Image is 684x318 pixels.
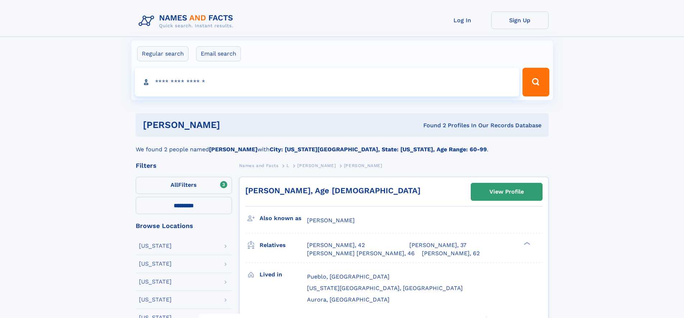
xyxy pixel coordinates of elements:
h3: Lived in [260,269,307,281]
h3: Also known as [260,212,307,224]
a: [PERSON_NAME] [PERSON_NAME], 46 [307,250,415,257]
div: Browse Locations [136,223,232,229]
span: Aurora, [GEOGRAPHIC_DATA] [307,296,390,303]
div: [US_STATE] [139,279,172,285]
div: [US_STATE] [139,297,172,303]
a: [PERSON_NAME], 62 [422,250,480,257]
h1: [PERSON_NAME] [143,120,322,129]
b: [PERSON_NAME] [209,146,257,153]
input: search input [135,68,520,96]
div: We found 2 people named with . [136,137,549,154]
label: Filters [136,177,232,194]
span: L [287,163,289,168]
a: Log In [434,11,491,29]
label: Email search [196,46,241,61]
div: View Profile [489,184,524,200]
button: Search Button [522,68,549,96]
div: ❯ [522,241,531,246]
span: [US_STATE][GEOGRAPHIC_DATA], [GEOGRAPHIC_DATA] [307,285,463,291]
span: [PERSON_NAME] [344,163,382,168]
a: Names and Facts [239,161,279,170]
span: Pueblo, [GEOGRAPHIC_DATA] [307,273,390,280]
a: View Profile [471,183,542,200]
a: [PERSON_NAME], 37 [409,241,466,249]
a: [PERSON_NAME] [297,161,336,170]
div: Found 2 Profiles In Our Records Database [322,122,541,129]
a: Sign Up [491,11,549,29]
a: [PERSON_NAME], Age [DEMOGRAPHIC_DATA] [245,186,420,195]
span: [PERSON_NAME] [307,217,355,224]
label: Regular search [137,46,189,61]
span: All [171,181,178,188]
div: [US_STATE] [139,243,172,249]
a: L [287,161,289,170]
div: Filters [136,162,232,169]
div: [US_STATE] [139,261,172,267]
a: [PERSON_NAME], 42 [307,241,365,249]
img: Logo Names and Facts [136,11,239,31]
span: [PERSON_NAME] [297,163,336,168]
b: City: [US_STATE][GEOGRAPHIC_DATA], State: [US_STATE], Age Range: 60-99 [270,146,487,153]
h3: Relatives [260,239,307,251]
